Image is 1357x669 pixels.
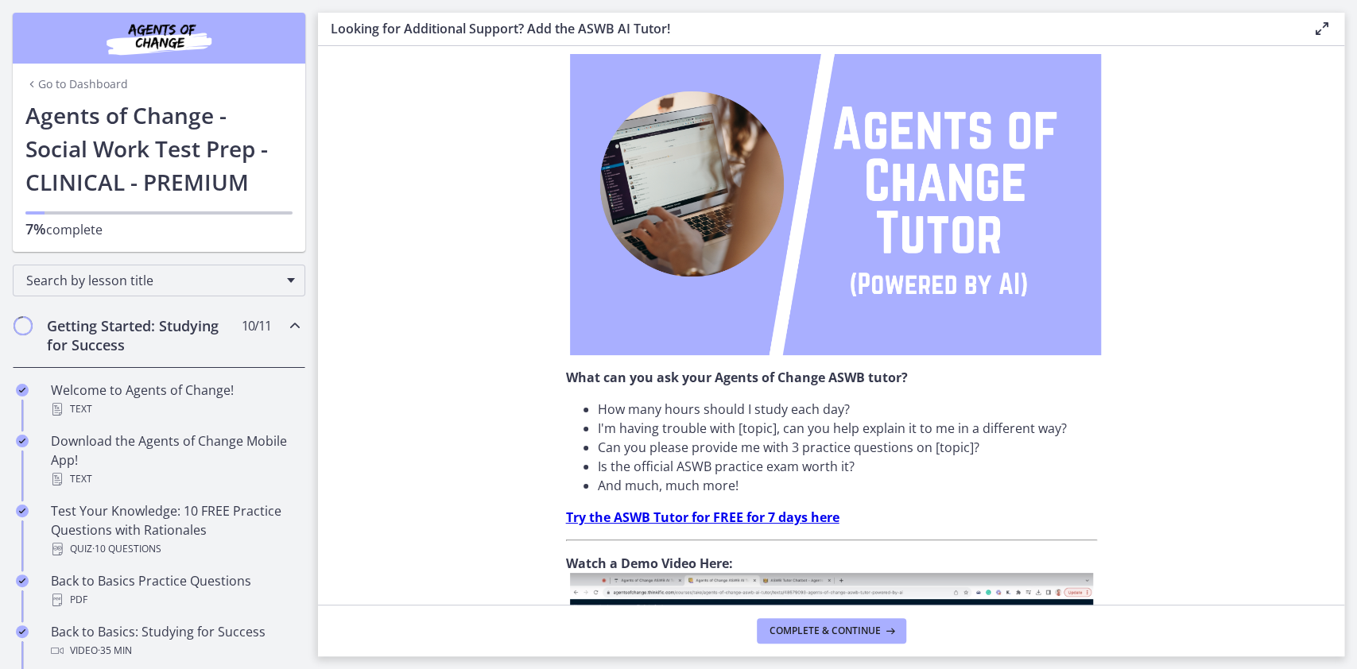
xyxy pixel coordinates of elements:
[570,54,1101,355] img: Agents_of_Change_Tutor.png
[242,316,271,335] span: 10 / 11
[98,641,132,660] span: · 35 min
[16,435,29,447] i: Completed
[51,431,299,489] div: Download the Agents of Change Mobile App!
[757,618,906,644] button: Complete & continue
[51,539,299,559] div: Quiz
[51,571,299,609] div: Back to Basics Practice Questions
[331,19,1287,38] h3: Looking for Additional Support? Add the ASWB AI Tutor!
[47,316,241,354] h2: Getting Started: Studying for Success
[598,419,1097,438] li: I'm having trouble with [topic], can you help explain it to me in a different way?
[16,625,29,638] i: Completed
[598,400,1097,419] li: How many hours should I study each day?
[770,625,881,637] span: Complete & continue
[566,509,839,526] a: Try the ASWB Tutor for FREE for 7 days here
[566,555,733,572] strong: Watch a Demo Video Here:
[13,265,305,296] div: Search by lesson title
[16,574,29,587] i: Completed
[51,381,299,419] div: Welcome to Agents of Change!
[51,590,299,609] div: PDF
[92,539,161,559] span: · 10 Questions
[566,369,908,386] strong: What can you ask your Agents of Change ASWB tutor?
[25,76,128,92] a: Go to Dashboard
[25,219,46,238] span: 7%
[25,219,293,239] p: complete
[51,501,299,559] div: Test Your Knowledge: 10 FREE Practice Questions with Rationales
[26,272,279,289] span: Search by lesson title
[598,476,1097,495] li: And much, much more!
[598,438,1097,457] li: Can you please provide me with 3 practice questions on [topic]?
[16,384,29,396] i: Completed
[51,641,299,660] div: Video
[598,457,1097,476] li: Is the official ASWB practice exam worth it?
[51,470,299,489] div: Text
[51,622,299,660] div: Back to Basics: Studying for Success
[51,400,299,419] div: Text
[16,505,29,517] i: Completed
[64,19,254,57] img: Agents of Change Social Work Test Prep
[25,99,293,199] h1: Agents of Change - Social Work Test Prep - CLINICAL - PREMIUM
